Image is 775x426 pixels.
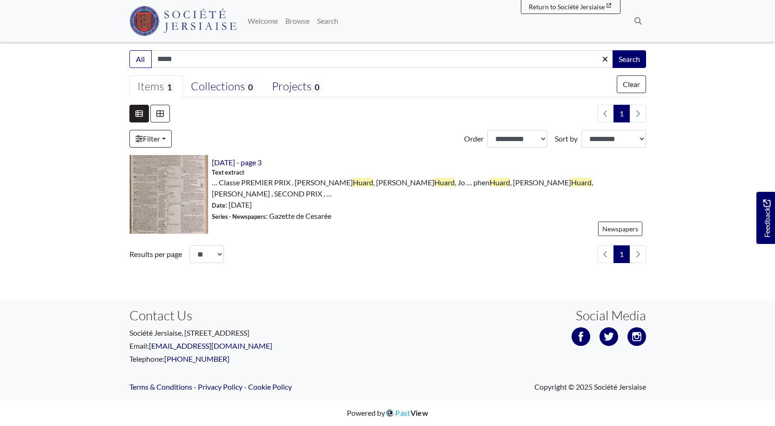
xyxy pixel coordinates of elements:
[244,12,282,30] a: Welcome
[248,382,292,391] a: Cookie Policy
[282,12,313,30] a: Browse
[198,382,243,391] a: Privacy Policy
[129,155,208,234] img: 24th March 1810 - page 3
[593,105,646,122] nav: pagination
[129,340,381,352] p: Email:
[593,245,646,263] nav: pagination
[571,178,592,187] span: Huard
[347,407,428,419] div: Powered by
[212,202,225,209] span: Date
[395,408,428,417] span: Past
[464,133,484,144] label: Order
[613,105,630,122] span: Goto page 1
[212,168,244,177] span: Text extract
[598,222,642,236] a: Newspapers
[129,6,237,36] img: Société Jersiaise
[245,81,256,93] span: 0
[613,50,646,68] button: Search
[129,382,192,391] a: Terms & Conditions
[129,50,152,68] button: All
[597,245,614,263] li: Previous page
[129,308,381,324] h3: Contact Us
[576,308,646,324] h3: Social Media
[212,199,252,210] span: : [DATE]
[212,158,262,167] a: [DATE] - page 3
[385,408,428,417] a: PastView
[151,50,613,68] input: Enter one or more search terms...
[311,81,323,93] span: 0
[534,381,646,392] span: Copyright © 2025 Société Jersiaise
[411,408,428,417] span: View
[617,75,646,93] button: Clear
[129,327,381,338] p: Société Jersiaise, [STREET_ADDRESS]
[191,80,256,94] div: Collections
[353,178,373,187] span: Huard
[164,354,229,363] a: [PHONE_NUMBER]
[164,81,175,93] span: 1
[212,177,646,199] span: … Classe PREMIER PRIX . [PERSON_NAME] , [PERSON_NAME] , Jo … phen , [PERSON_NAME] , [PERSON_NAME]...
[129,353,381,365] p: Telephone:
[490,178,510,187] span: Huard
[129,130,172,148] a: Filter
[212,210,331,222] span: : Gazette de Cesarée
[756,192,775,244] a: Would you like to provide feedback?
[529,3,605,11] span: Return to Société Jersiaise
[129,249,182,260] label: Results per page
[761,199,772,237] span: Feedback
[313,12,342,30] a: Search
[272,80,323,94] div: Projects
[212,213,266,220] span: Series - Newspapers
[434,178,455,187] span: Huard
[555,133,578,144] label: Sort by
[137,80,175,94] div: Items
[613,245,630,263] span: Goto page 1
[129,4,237,38] a: Société Jersiaise logo
[597,105,614,122] li: Previous page
[149,341,272,350] a: [EMAIL_ADDRESS][DOMAIN_NAME]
